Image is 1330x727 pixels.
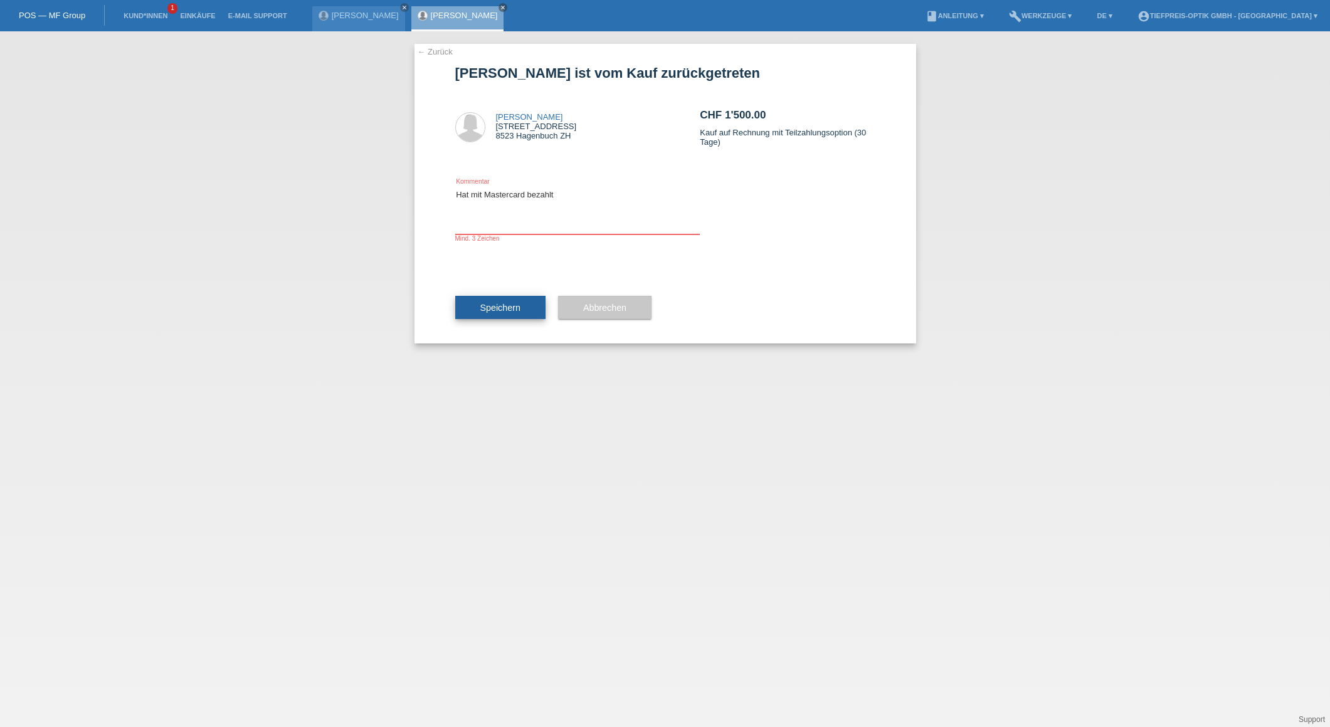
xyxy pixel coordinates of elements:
i: account_circle [1137,10,1150,23]
a: buildWerkzeuge ▾ [1003,12,1079,19]
a: Kund*innen [117,12,174,19]
a: DE ▾ [1091,12,1119,19]
a: [PERSON_NAME] [496,112,563,122]
span: Abbrechen [583,303,626,313]
i: close [500,4,506,11]
a: [PERSON_NAME] [431,11,498,20]
a: account_circleTiefpreis-Optik GmbH - [GEOGRAPHIC_DATA] ▾ [1131,12,1324,19]
a: bookAnleitung ▾ [919,12,990,19]
a: close [400,3,409,12]
h2: CHF 1'500.00 [700,109,875,128]
a: Einkäufe [174,12,221,19]
i: book [926,10,938,23]
div: Kauf auf Rechnung mit Teilzahlungsoption (30 Tage) [700,87,875,169]
button: Speichern [455,296,546,320]
div: Mind. 3 Zeichen [455,235,700,242]
i: close [401,4,408,11]
a: Support [1299,715,1325,724]
h1: [PERSON_NAME] ist vom Kauf zurückgetreten [455,65,875,81]
a: E-Mail Support [222,12,293,19]
span: Speichern [480,303,520,313]
div: [STREET_ADDRESS] 8523 Hagenbuch ZH [496,112,577,140]
a: POS — MF Group [19,11,85,20]
span: 1 [167,3,177,14]
a: [PERSON_NAME] [332,11,399,20]
button: Abbrechen [558,296,652,320]
a: ← Zurück [418,47,453,56]
a: close [499,3,507,12]
i: build [1009,10,1021,23]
